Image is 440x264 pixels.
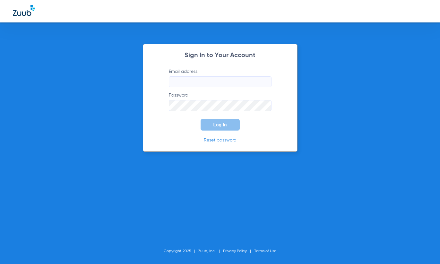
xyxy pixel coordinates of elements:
[213,122,227,127] span: Log In
[254,249,276,253] a: Terms of Use
[159,52,281,59] h2: Sign In to Your Account
[169,100,272,111] input: Password
[169,76,272,87] input: Email address
[13,5,35,16] img: Zuub Logo
[201,119,240,131] button: Log In
[223,249,247,253] a: Privacy Policy
[204,138,237,142] a: Reset password
[169,92,272,111] label: Password
[198,248,223,254] li: Zuub, Inc.
[408,233,440,264] iframe: Chat Widget
[164,248,198,254] li: Copyright 2025
[169,68,272,87] label: Email address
